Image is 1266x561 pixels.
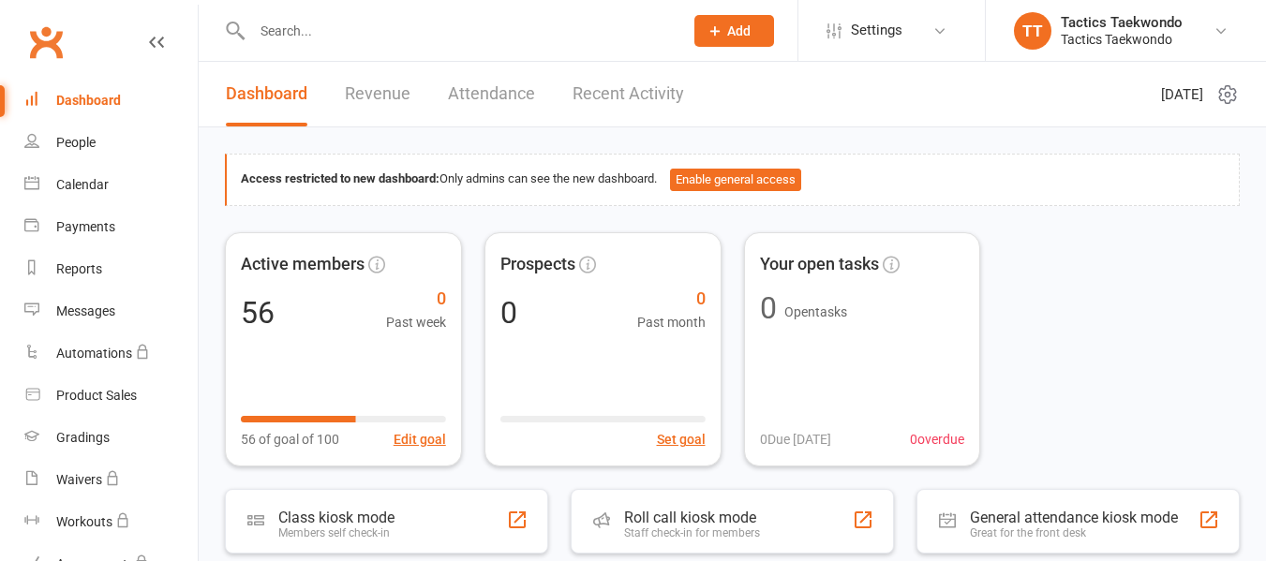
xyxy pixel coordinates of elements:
[637,286,706,313] span: 0
[386,286,446,313] span: 0
[56,219,115,234] div: Payments
[970,509,1178,526] div: General attendance kiosk mode
[394,429,446,450] button: Edit goal
[760,429,831,450] span: 0 Due [DATE]
[24,332,198,375] a: Automations
[910,429,964,450] span: 0 overdue
[624,526,760,539] div: Staff check-in for members
[657,429,706,450] button: Set goal
[241,169,1225,191] div: Only admins can see the new dashboard.
[24,501,198,543] a: Workouts
[241,251,365,278] span: Active members
[241,429,339,450] span: 56 of goal of 100
[56,135,96,150] div: People
[760,293,777,323] div: 0
[727,23,751,38] span: Add
[345,62,410,126] a: Revenue
[573,62,684,126] a: Recent Activity
[1014,12,1051,50] div: TT
[24,80,198,122] a: Dashboard
[1061,14,1183,31] div: Tactics Taekwondo
[24,248,198,290] a: Reports
[24,290,198,332] a: Messages
[500,251,575,278] span: Prospects
[24,417,198,459] a: Gradings
[624,509,760,526] div: Roll call kiosk mode
[278,509,395,526] div: Class kiosk mode
[56,472,102,487] div: Waivers
[637,312,706,332] span: Past month
[1161,83,1203,106] span: [DATE]
[448,62,535,126] a: Attendance
[24,164,198,206] a: Calendar
[24,459,198,501] a: Waivers
[56,93,121,108] div: Dashboard
[22,19,69,66] a: Clubworx
[386,312,446,332] span: Past week
[56,261,102,276] div: Reports
[1061,31,1183,48] div: Tactics Taekwondo
[851,9,902,52] span: Settings
[56,346,132,361] div: Automations
[784,304,847,319] span: Open tasks
[760,251,879,278] span: Your open tasks
[670,169,801,191] button: Enable general access
[56,303,115,318] div: Messages
[24,375,198,417] a: Product Sales
[246,18,670,44] input: Search...
[56,514,112,529] div: Workouts
[226,62,307,126] a: Dashboard
[241,171,439,185] strong: Access restricted to new dashboard:
[970,526,1178,539] div: Great for the front desk
[24,122,198,164] a: People
[56,430,110,445] div: Gradings
[241,298,275,328] div: 56
[694,15,774,47] button: Add
[500,298,517,328] div: 0
[24,206,198,248] a: Payments
[56,388,137,403] div: Product Sales
[278,526,395,539] div: Members self check-in
[56,177,109,192] div: Calendar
